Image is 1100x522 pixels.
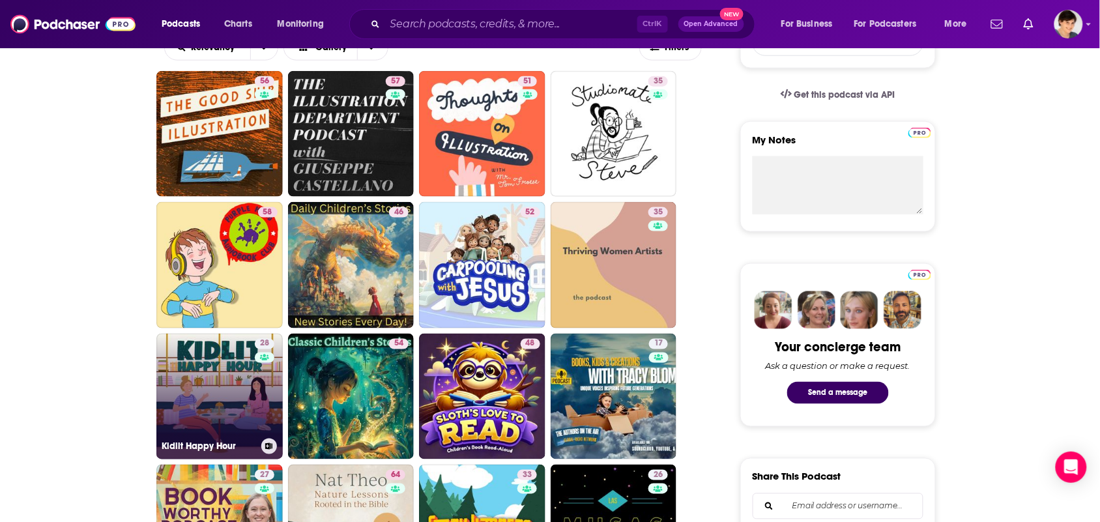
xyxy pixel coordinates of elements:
span: More [945,15,967,33]
span: 28 [260,338,269,351]
a: 17 [551,334,677,460]
button: Send a message [787,382,889,404]
a: 56 [255,76,274,87]
a: 35 [648,76,668,87]
span: For Podcasters [854,15,917,33]
a: 58 [258,207,278,218]
img: Sydney Profile [755,291,792,329]
span: 51 [523,75,532,88]
a: 35 [551,71,677,197]
label: My Notes [753,134,923,156]
img: Barbara Profile [798,291,835,329]
span: 27 [260,469,269,482]
a: Pro website [908,126,931,138]
h3: Kidlit Happy Hour [162,441,256,452]
a: 48 [521,339,540,349]
img: Jon Profile [884,291,921,329]
img: Podchaser Pro [908,270,931,280]
a: 57 [288,71,414,197]
span: Charts [224,15,252,33]
span: For Business [781,15,833,33]
img: Jules Profile [841,291,878,329]
input: Search podcasts, credits, & more... [385,14,637,35]
span: 35 [654,75,663,88]
a: 54 [288,334,414,460]
div: Your concierge team [775,340,901,356]
a: 64 [386,470,405,480]
span: 46 [394,206,403,219]
img: Podchaser - Follow, Share and Rate Podcasts [10,12,136,36]
span: Open Advanced [684,21,738,27]
a: Get this podcast via API [770,79,906,111]
a: 56 [156,71,283,197]
div: Search followers [753,493,923,519]
a: 48 [419,334,545,460]
span: 33 [523,469,532,482]
h3: Share This Podcast [753,471,841,483]
a: Show notifications dropdown [1019,13,1039,35]
span: Logged in as bethwouldknow [1054,10,1083,38]
span: 58 [263,206,272,219]
a: Show notifications dropdown [986,13,1008,35]
button: open menu [936,14,983,35]
span: Podcasts [162,15,200,33]
span: 52 [526,206,535,219]
button: Show profile menu [1054,10,1083,38]
span: Get this podcast via API [794,89,895,100]
span: 26 [654,469,663,482]
a: 46 [288,202,414,328]
a: 46 [389,207,409,218]
span: Gallery [315,43,347,52]
button: Open AdvancedNew [678,16,744,32]
input: Email address or username... [764,494,912,519]
span: 17 [654,338,663,351]
a: 57 [386,76,405,87]
a: 52 [521,207,540,218]
a: 51 [518,76,537,87]
a: 52 [419,202,545,328]
span: Monitoring [278,15,324,33]
span: Relevancy [192,43,240,52]
span: 64 [391,469,400,482]
a: 28Kidlit Happy Hour [156,334,283,460]
a: Charts [216,14,260,35]
button: open menu [165,43,250,52]
a: 33 [517,470,537,480]
span: Ctrl K [637,16,668,33]
button: open menu [268,14,341,35]
span: 54 [394,338,403,351]
a: 17 [649,339,668,349]
a: 58 [156,202,283,328]
span: New [720,8,744,20]
a: 35 [551,202,677,328]
button: open menu [772,14,849,35]
span: 57 [391,75,400,88]
div: Ask a question or make a request. [766,361,910,371]
span: Filters [665,43,691,52]
span: 56 [260,75,269,88]
span: 48 [526,338,535,351]
a: 28 [255,339,274,349]
a: 51 [419,71,545,197]
img: User Profile [1054,10,1083,38]
a: 35 [648,207,668,218]
span: 35 [654,206,663,219]
button: open menu [152,14,217,35]
a: Pro website [908,268,931,280]
button: open menu [846,14,936,35]
div: Open Intercom Messenger [1056,452,1087,483]
a: 26 [648,470,668,480]
a: 54 [389,339,409,349]
a: 27 [255,470,274,480]
img: Podchaser Pro [908,128,931,138]
div: Search podcasts, credits, & more... [362,9,768,39]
